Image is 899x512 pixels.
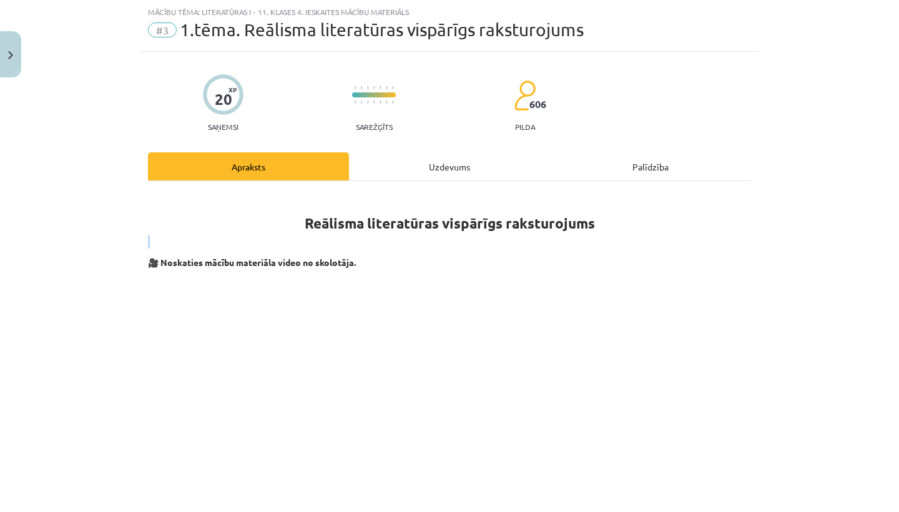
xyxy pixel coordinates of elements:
b: Reālisma literatūras vispārīgs raksturojums [305,214,595,232]
img: icon-short-line-57e1e144782c952c97e751825c79c345078a6d821885a25fce030b3d8c18986b.svg [367,101,368,104]
span: 1.tēma. Reālisma literatūras vispārīgs raksturojums [180,19,584,40]
img: icon-short-line-57e1e144782c952c97e751825c79c345078a6d821885a25fce030b3d8c18986b.svg [380,86,381,89]
img: icon-short-line-57e1e144782c952c97e751825c79c345078a6d821885a25fce030b3d8c18986b.svg [386,101,387,104]
div: 20 [215,91,232,108]
img: icon-short-line-57e1e144782c952c97e751825c79c345078a6d821885a25fce030b3d8c18986b.svg [386,86,387,89]
p: pilda [515,122,535,131]
div: Apraksts [148,152,349,180]
img: icon-short-line-57e1e144782c952c97e751825c79c345078a6d821885a25fce030b3d8c18986b.svg [392,101,393,104]
p: Saņemsi [203,122,243,131]
img: icon-short-line-57e1e144782c952c97e751825c79c345078a6d821885a25fce030b3d8c18986b.svg [380,101,381,104]
img: icon-short-line-57e1e144782c952c97e751825c79c345078a6d821885a25fce030b3d8c18986b.svg [373,86,375,89]
div: Mācību tēma: Literatūras i - 11. klases 4. ieskaites mācību materiāls [148,7,751,16]
img: icon-short-line-57e1e144782c952c97e751825c79c345078a6d821885a25fce030b3d8c18986b.svg [361,86,362,89]
span: #3 [148,22,177,37]
img: icon-short-line-57e1e144782c952c97e751825c79c345078a6d821885a25fce030b3d8c18986b.svg [392,86,393,89]
div: Palīdzība [550,152,751,180]
strong: 🎥 Noskaties mācību materiāla video no skolotāja. [148,257,356,268]
span: 606 [529,99,546,110]
img: icon-short-line-57e1e144782c952c97e751825c79c345078a6d821885a25fce030b3d8c18986b.svg [361,101,362,104]
p: Sarežģīts [356,122,393,131]
img: icon-short-line-57e1e144782c952c97e751825c79c345078a6d821885a25fce030b3d8c18986b.svg [373,101,375,104]
img: students-c634bb4e5e11cddfef0936a35e636f08e4e9abd3cc4e673bd6f9a4125e45ecb1.svg [514,80,536,111]
img: icon-short-line-57e1e144782c952c97e751825c79c345078a6d821885a25fce030b3d8c18986b.svg [367,86,368,89]
img: icon-short-line-57e1e144782c952c97e751825c79c345078a6d821885a25fce030b3d8c18986b.svg [355,86,356,89]
div: Uzdevums [349,152,550,180]
img: icon-close-lesson-0947bae3869378f0d4975bcd49f059093ad1ed9edebbc8119c70593378902aed.svg [8,51,13,59]
img: icon-short-line-57e1e144782c952c97e751825c79c345078a6d821885a25fce030b3d8c18986b.svg [355,101,356,104]
span: XP [228,86,237,93]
